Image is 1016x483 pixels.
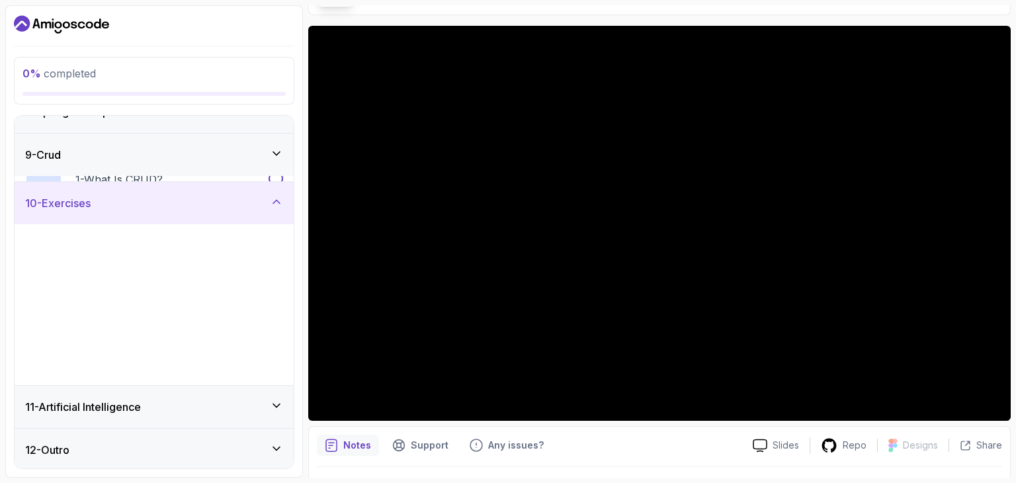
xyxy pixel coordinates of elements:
h3: 11 - Artificial Intelligence [25,399,141,415]
p: Support [411,439,448,452]
p: Slides [773,439,799,452]
span: completed [22,67,96,80]
button: 10-Exercises [15,182,294,224]
button: Support button [384,435,456,456]
iframe: 1 - Model [308,26,1011,421]
h3: 12 - Outro [25,442,69,458]
button: 12-Outro [15,429,294,471]
button: notes button [317,435,379,456]
span: 0 % [22,67,41,80]
p: Repo [843,439,867,452]
p: Notes [343,439,371,452]
p: Share [976,439,1002,452]
button: 11-Artificial Intelligence [15,386,294,428]
button: Feedback button [462,435,552,456]
h3: 10 - Exercises [25,195,91,211]
button: 9-Crud [15,134,294,176]
h3: 9 - Crud [25,147,61,163]
p: Any issues? [488,439,544,452]
a: Repo [810,437,877,454]
a: Slides [742,439,810,453]
a: Dashboard [14,14,109,35]
p: 1 - What is CRUD? [75,171,163,187]
button: Share [949,439,1002,452]
p: Designs [903,439,938,452]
